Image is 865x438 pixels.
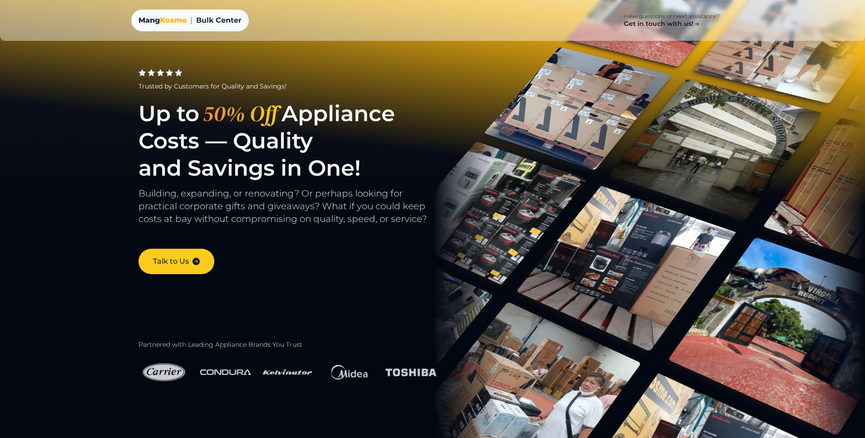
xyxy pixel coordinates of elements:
a: Have questions or need assistance? Get in touch with us! [609,7,734,34]
img: Carrier Logo [138,357,189,388]
span: Kosme [160,16,187,25]
img: Kelvinator Logo [262,357,313,388]
div: Mang [138,15,187,26]
h1: Up to Appliance Costs — Quality and Savings in One! [138,100,453,182]
h4: Get in touch with us! [624,20,701,28]
a: Talk to Us [138,249,214,274]
img: Midea Logo [324,356,375,388]
div: Trusted by Customers for Quality and Savings! [138,82,453,91]
img: Condura Logo [200,364,251,380]
p: Building, expanding, or renovating? Or perhaps looking for practical corporate gifts and giveaway... [138,187,453,234]
span: Bulk Center [196,15,242,26]
span: 50% Off [199,100,282,127]
img: Toshiba Logo [386,363,436,382]
h2: Partnered with Leading Appliance Brands You Trust [138,341,453,349]
p: Have questions or need assistance? [624,13,720,20]
span: | [190,15,193,26]
a: MangKosme [138,15,187,26]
